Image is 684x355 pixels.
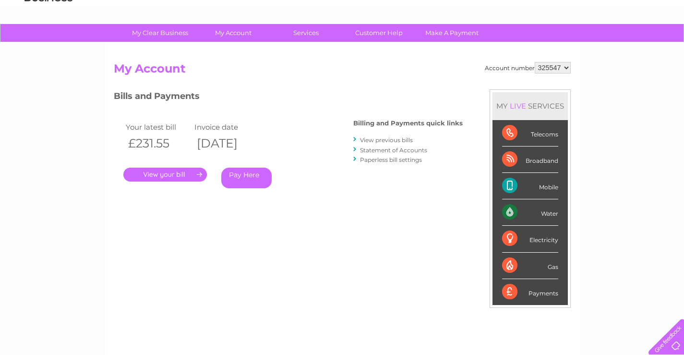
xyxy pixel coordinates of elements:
div: Account number [485,62,571,73]
h4: Billing and Payments quick links [353,120,463,127]
div: Electricity [502,226,558,252]
a: Telecoms [566,41,595,48]
a: My Account [193,24,273,42]
a: Contact [620,41,644,48]
h3: Bills and Payments [114,89,463,106]
a: Blog [600,41,614,48]
a: Log out [653,41,675,48]
div: Gas [502,253,558,279]
div: LIVE [508,101,528,110]
th: £231.55 [123,134,192,153]
div: Telecoms [502,120,558,147]
div: MY SERVICES [492,92,568,120]
a: View previous bills [360,136,413,144]
td: Invoice date [192,121,261,134]
div: Broadband [502,147,558,173]
div: Payments [502,279,558,305]
img: logo.png [24,25,73,54]
a: Energy [539,41,560,48]
a: Customer Help [339,24,419,42]
td: Your latest bill [123,121,192,134]
a: My Clear Business [120,24,200,42]
a: Make A Payment [412,24,492,42]
a: 0333 014 3131 [503,5,569,17]
a: Pay Here [221,168,272,188]
div: Clear Business is a trading name of Verastar Limited (registered in [GEOGRAPHIC_DATA] No. 3667643... [116,5,569,47]
a: Services [266,24,346,42]
a: . [123,168,207,182]
a: Water [515,41,533,48]
div: Water [502,199,558,226]
a: Statement of Accounts [360,147,427,154]
th: [DATE] [192,134,261,153]
h2: My Account [114,62,571,80]
div: Mobile [502,173,558,199]
a: Paperless bill settings [360,156,422,163]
